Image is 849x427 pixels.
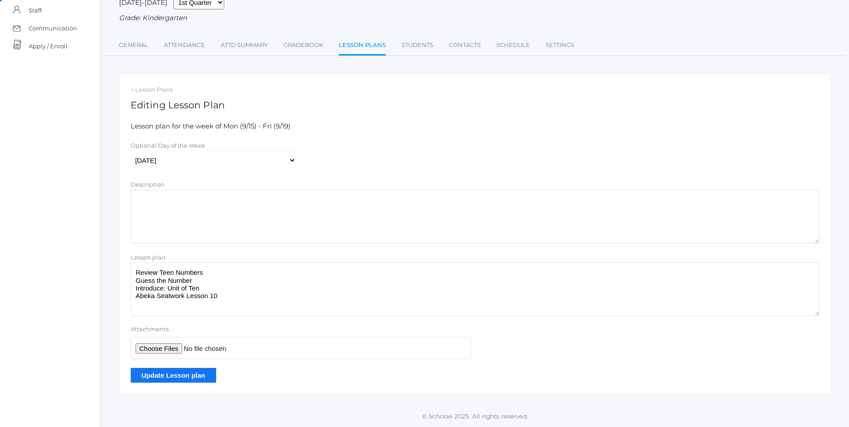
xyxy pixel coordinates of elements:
[131,181,165,188] label: Description
[546,36,574,54] a: Settings
[131,368,216,383] input: Update Lesson plan
[29,37,68,55] span: Apply / Enroll
[221,36,268,54] a: Attd Summary
[101,412,849,421] p: © Scholae 2025. All rights reserved.
[131,325,471,334] label: Attachments
[131,142,205,149] label: Optional Day of the Week
[119,36,148,54] a: General
[29,1,42,19] span: Staff
[283,36,323,54] a: Gradebook
[131,85,819,94] a: < Lesson Plans
[119,13,831,23] div: Grade: Kindergarten
[131,122,290,130] span: Lesson plan for the week of Mon (9/15) - Fri (9/19)
[131,100,819,110] h1: Editing Lesson Plan
[496,36,530,54] a: Schedule
[401,36,433,54] a: Students
[164,36,205,54] a: Attendance
[131,262,819,316] textarea: Review Teen Numbers Guess the Number Introduce: Unit of Ten Abeka Seatwork Lesson 9
[131,254,166,261] label: Lesson plan
[29,19,77,37] span: Communication
[339,36,386,56] a: Lesson Plans
[449,36,481,54] a: Contacts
